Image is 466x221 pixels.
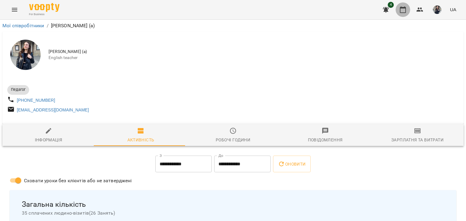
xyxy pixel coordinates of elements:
[447,4,459,15] button: UA
[308,136,343,143] div: Повідомлення
[10,40,41,70] img: Хижняк Марія Сергіївна (а)
[273,156,310,173] button: Оновити
[7,2,22,17] button: Menu
[450,6,456,13] span: UA
[278,160,306,168] span: Оновити
[433,5,441,14] img: 5dc71f453aaa25dcd3a6e3e648fe382a.JPG
[29,3,59,12] img: Voopty Logo
[22,200,444,209] span: Загальна кількість
[47,22,49,29] li: /
[216,136,250,143] div: Робочі години
[7,87,29,92] span: Педагог
[29,12,59,16] span: For Business
[2,23,44,28] a: Мої співробітники
[388,2,394,8] span: 4
[49,49,459,55] span: [PERSON_NAME] (а)
[51,22,95,29] p: [PERSON_NAME] (а)
[35,136,62,143] div: Інформація
[127,136,154,143] div: Активність
[24,177,132,184] span: Сховати уроки без клієнтів або не затверджені
[2,22,464,29] nav: breadcrumb
[391,136,444,143] div: Зарплатня та Витрати
[49,55,459,61] span: English teacher
[22,209,444,217] span: 35 сплачених людино-візитів ( 26 Занять )
[17,98,55,103] a: [PHONE_NUMBER]
[17,107,89,112] a: [EMAIL_ADDRESS][DOMAIN_NAME]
